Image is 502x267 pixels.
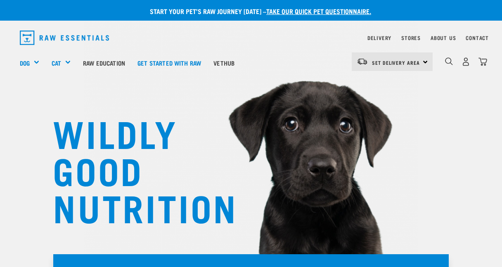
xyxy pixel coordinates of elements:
[77,46,131,79] a: Raw Education
[207,46,241,79] a: Vethub
[431,36,456,39] a: About Us
[445,57,453,65] img: home-icon-1@2x.png
[20,58,30,68] a: Dog
[401,36,421,39] a: Stores
[462,57,470,66] img: user.png
[372,61,420,64] span: Set Delivery Area
[13,27,489,48] nav: dropdown navigation
[357,58,368,65] img: van-moving.png
[266,9,371,13] a: take our quick pet questionnaire.
[20,31,109,45] img: Raw Essentials Logo
[466,36,489,39] a: Contact
[53,113,218,225] h1: WILDLY GOOD NUTRITION
[367,36,391,39] a: Delivery
[52,58,61,68] a: Cat
[131,46,207,79] a: Get started with Raw
[478,57,487,66] img: home-icon@2x.png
